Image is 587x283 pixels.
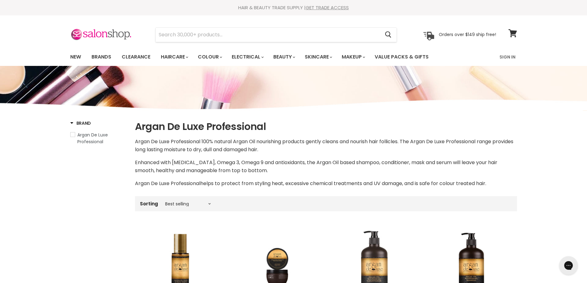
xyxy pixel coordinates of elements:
ul: Main menu [66,48,465,66]
h3: Brand [70,120,91,126]
a: Clearance [117,51,155,63]
p: Argan De Luxe Professional 100% natural Argan Oil nourishing products gently cleans and nourish h... [135,138,517,154]
p: helps to protect from styling heat, excessive chemical treatments and UV damage, and is safe for ... [135,180,517,188]
a: Haircare [156,51,192,63]
a: Colour [193,51,226,63]
a: Skincare [300,51,336,63]
iframe: Gorgias live chat messenger [556,254,581,277]
a: New [66,51,86,63]
h1: Argan De Luxe Professional [135,120,517,133]
a: Sign In [496,51,519,63]
label: Sorting [140,201,158,206]
span: Argan De Luxe Professional [135,180,200,187]
a: Argan De Luxe Professional [70,131,127,145]
a: Brands [87,51,116,63]
a: Electrical [227,51,267,63]
span: Argan De Luxe Professional [77,132,108,145]
nav: Main [63,48,525,66]
button: Search [380,28,397,42]
p: Orders over $149 ship free! [439,32,496,37]
a: Value Packs & Gifts [370,51,433,63]
a: Makeup [337,51,369,63]
form: Product [155,27,397,42]
a: GET TRADE ACCESS [306,4,349,11]
div: HAIR & BEAUTY TRADE SUPPLY | [63,5,525,11]
input: Search [156,28,380,42]
a: Beauty [269,51,299,63]
p: Enhanced with [MEDICAL_DATA], Omega 3, Omega 9 and antioxidants, the Argan Oil based shampoo, con... [135,159,517,175]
